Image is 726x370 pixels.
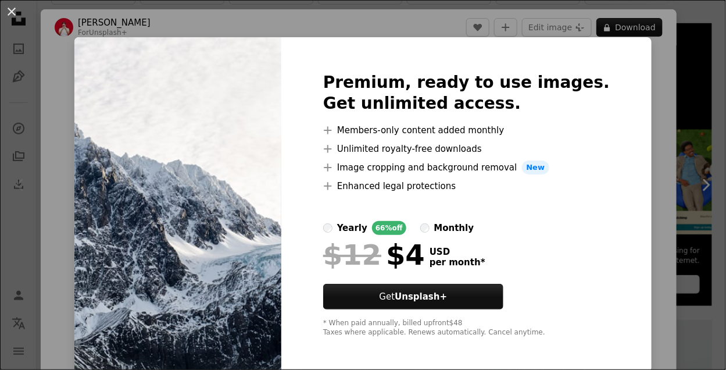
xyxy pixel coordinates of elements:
span: New [522,161,550,175]
span: USD [430,247,485,257]
div: 66% off [372,221,406,235]
button: GetUnsplash+ [323,284,503,309]
li: Unlimited royalty-free downloads [323,142,610,156]
div: * When paid annually, billed upfront $48 Taxes where applicable. Renews automatically. Cancel any... [323,319,610,337]
strong: Unsplash+ [395,291,447,302]
li: Members-only content added monthly [323,123,610,137]
div: $4 [323,240,425,270]
input: yearly66%off [323,223,332,233]
input: monthly [420,223,430,233]
h2: Premium, ready to use images. Get unlimited access. [323,72,610,114]
div: monthly [434,221,474,235]
span: $12 [323,240,381,270]
div: yearly [337,221,367,235]
span: per month * [430,257,485,268]
li: Enhanced legal protections [323,179,610,193]
li: Image cropping and background removal [323,161,610,175]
